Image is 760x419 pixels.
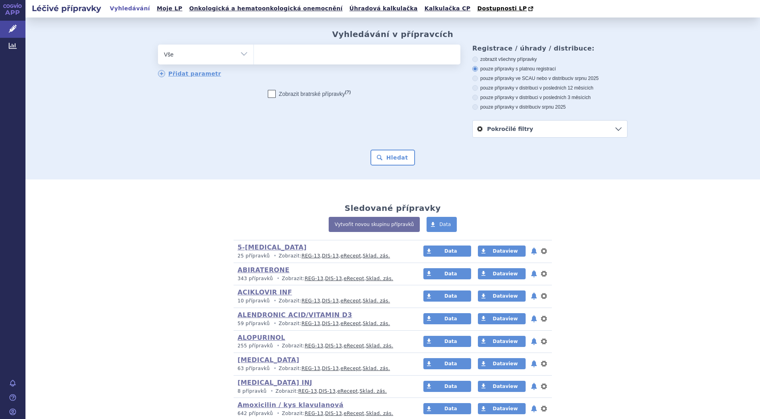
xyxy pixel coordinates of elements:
[238,366,270,371] span: 63 přípravků
[344,343,364,349] a: eRecept
[298,388,317,394] a: REG-13
[423,403,471,414] a: Data
[322,298,339,304] a: DIS-13
[271,320,279,327] i: •
[472,104,627,110] label: pouze přípravky v distribuci
[238,401,343,409] a: Amoxicilin / kys klavulanová
[493,248,518,254] span: Dataview
[345,203,441,213] h2: Sledované přípravky
[329,217,420,232] a: Vytvořit novou skupinu přípravků
[540,314,548,324] button: nastavení
[238,410,408,417] p: Zobrazit: , , ,
[238,411,273,416] span: 642 přípravků
[366,276,394,281] a: Sklad. zás.
[238,275,408,282] p: Zobrazit: , , ,
[238,379,312,386] a: [MEDICAL_DATA] INJ
[530,269,538,279] button: notifikace
[439,222,451,227] span: Data
[530,337,538,346] button: notifikace
[238,343,273,349] span: 255 přípravků
[366,343,394,349] a: Sklad. zás.
[370,150,415,166] button: Hledat
[325,343,342,349] a: DIS-13
[319,388,335,394] a: DIS-13
[422,3,473,14] a: Kalkulačka CP
[473,121,627,137] a: Pokročilé filtry
[271,298,279,304] i: •
[238,276,273,281] span: 343 přípravků
[472,75,627,82] label: pouze přípravky ve SCAU nebo v distribuci
[423,313,471,324] a: Data
[238,253,270,259] span: 25 přípravků
[107,3,152,14] a: Vyhledávání
[344,411,364,416] a: eRecept
[268,388,275,395] i: •
[472,94,627,101] label: pouze přípravky v distribuci v posledních 3 měsících
[238,266,289,274] a: ABIRATERONE
[302,253,320,259] a: REG-13
[187,3,345,14] a: Onkologická a hematoonkologická onemocnění
[444,316,457,322] span: Data
[540,291,548,301] button: nastavení
[302,366,320,371] a: REG-13
[427,217,457,232] a: Data
[540,382,548,391] button: nastavení
[363,321,390,326] a: Sklad. zás.
[540,269,548,279] button: nastavení
[332,29,454,39] h2: Vyhledávání v přípravcích
[238,288,292,296] a: ACIKLOVIR INF
[444,384,457,389] span: Data
[571,76,598,81] span: v srpnu 2025
[444,293,457,299] span: Data
[238,298,408,304] p: Zobrazit: , , ,
[472,85,627,91] label: pouze přípravky v distribuci v posledních 12 měsících
[238,320,408,327] p: Zobrazit: , , ,
[493,293,518,299] span: Dataview
[275,275,282,282] i: •
[325,276,342,281] a: DIS-13
[360,388,387,394] a: Sklad. zás.
[341,366,361,371] a: eRecept
[444,248,457,254] span: Data
[493,316,518,322] span: Dataview
[238,356,299,364] a: [MEDICAL_DATA]
[493,361,518,366] span: Dataview
[540,246,548,256] button: nastavení
[322,321,339,326] a: DIS-13
[423,290,471,302] a: Data
[478,313,526,324] a: Dataview
[238,311,352,319] a: ALENDRONIC ACID/VITAMIN D3
[530,291,538,301] button: notifikace
[444,339,457,344] span: Data
[275,410,282,417] i: •
[363,253,390,259] a: Sklad. zás.
[478,290,526,302] a: Dataview
[478,403,526,414] a: Dataview
[444,271,457,277] span: Data
[322,253,339,259] a: DIS-13
[423,336,471,347] a: Data
[238,365,408,372] p: Zobrazit: , , ,
[493,339,518,344] span: Dataview
[238,388,267,394] span: 8 přípravků
[341,321,361,326] a: eRecept
[337,388,358,394] a: eRecept
[478,246,526,257] a: Dataview
[238,253,408,259] p: Zobrazit: , , ,
[493,406,518,411] span: Dataview
[478,381,526,392] a: Dataview
[268,90,351,98] label: Zobrazit bratrské přípravky
[238,388,408,395] p: Zobrazit: , , ,
[322,366,339,371] a: DIS-13
[530,314,538,324] button: notifikace
[271,365,279,372] i: •
[538,104,565,110] span: v srpnu 2025
[540,404,548,413] button: nastavení
[363,366,390,371] a: Sklad. zás.
[477,5,527,12] span: Dostupnosti LP
[493,384,518,389] span: Dataview
[475,3,537,14] a: Dostupnosti LP
[472,66,627,72] label: pouze přípravky s platnou registrací
[530,382,538,391] button: notifikace
[423,358,471,369] a: Data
